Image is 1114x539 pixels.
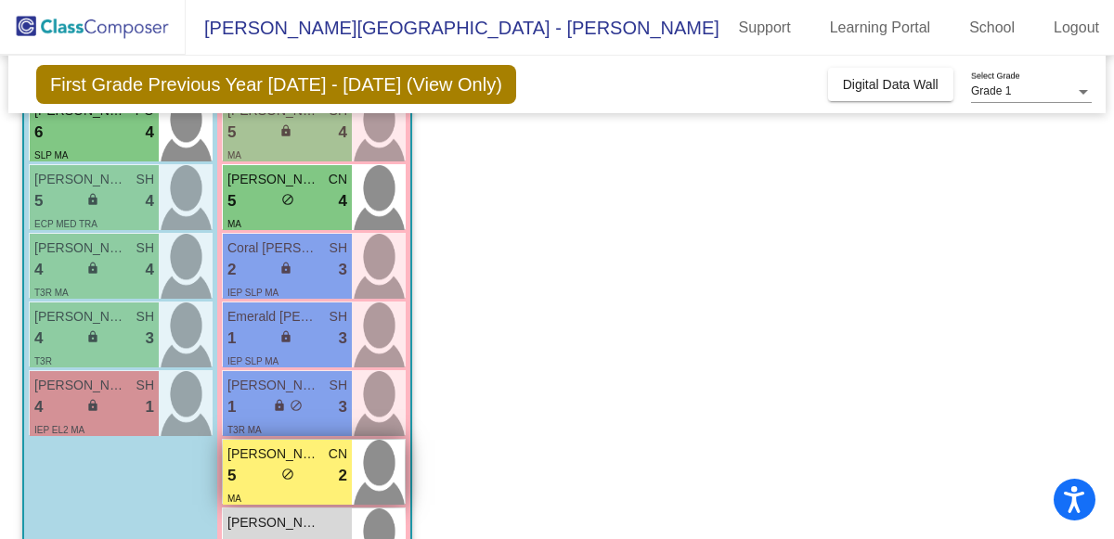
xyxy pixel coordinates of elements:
[34,121,43,145] span: 6
[146,189,154,213] span: 4
[34,219,97,229] span: ECP MED TRA
[227,513,320,533] span: [PERSON_NAME] [PERSON_NAME]
[330,238,347,258] span: SH
[34,238,127,258] span: [PERSON_NAME]
[339,395,347,419] span: 3
[136,238,154,258] span: SH
[329,444,347,464] span: CN
[227,376,320,395] span: [PERSON_NAME]
[227,494,241,504] span: MA
[815,13,946,43] a: Learning Portal
[34,258,43,282] span: 4
[227,238,320,258] span: Coral [PERSON_NAME]
[329,170,347,189] span: CN
[227,425,262,435] span: T3R MA
[227,150,241,160] span: MA
[86,399,99,412] span: lock
[1039,13,1114,43] a: Logout
[279,330,292,343] span: lock
[227,356,278,366] span: IEP SLP MA
[954,13,1030,43] a: School
[227,307,320,327] span: Emerald [PERSON_NAME]
[227,170,320,189] span: [PERSON_NAME]
[339,464,347,488] span: 2
[146,395,154,419] span: 1
[339,189,347,213] span: 4
[36,65,516,104] span: First Grade Previous Year [DATE] - [DATE] (View Only)
[279,262,292,275] span: lock
[227,288,278,298] span: IEP SLP MA
[227,395,236,419] span: 1
[971,84,1011,97] span: Grade 1
[34,356,52,366] span: T3R
[843,77,939,92] span: Digital Data Wall
[227,121,236,145] span: 5
[330,376,347,395] span: SH
[86,193,99,206] span: lock
[339,327,347,351] span: 3
[146,121,154,145] span: 4
[34,150,69,160] span: SLP MA
[339,121,347,145] span: 4
[186,13,719,43] span: [PERSON_NAME][GEOGRAPHIC_DATA] - [PERSON_NAME]
[227,219,241,229] span: MA
[34,170,127,189] span: [PERSON_NAME]
[724,13,806,43] a: Support
[828,68,953,101] button: Digital Data Wall
[273,399,286,412] span: lock
[34,376,127,395] span: [PERSON_NAME]
[136,376,154,395] span: SH
[34,395,43,419] span: 4
[146,327,154,351] span: 3
[86,330,99,343] span: lock
[290,399,303,412] span: do_not_disturb_alt
[227,327,236,351] span: 1
[34,425,84,435] span: IEP EL2 MA
[34,307,127,327] span: [PERSON_NAME] III
[34,327,43,351] span: 4
[136,170,154,189] span: SH
[136,307,154,327] span: SH
[227,189,236,213] span: 5
[227,444,320,464] span: [PERSON_NAME]
[86,262,99,275] span: lock
[330,307,347,327] span: SH
[279,124,292,137] span: lock
[227,464,236,488] span: 5
[227,258,236,282] span: 2
[34,189,43,213] span: 5
[281,193,294,206] span: do_not_disturb_alt
[281,468,294,481] span: do_not_disturb_alt
[34,288,69,298] span: T3R MA
[146,258,154,282] span: 4
[339,258,347,282] span: 3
